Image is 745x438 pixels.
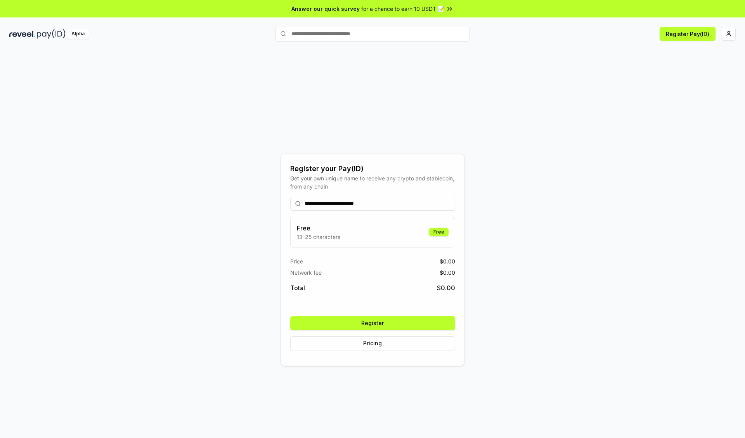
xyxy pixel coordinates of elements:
[290,336,455,350] button: Pricing
[290,174,455,190] div: Get your own unique name to receive any crypto and stablecoin, from any chain
[67,29,89,39] div: Alpha
[297,223,340,233] h3: Free
[290,268,322,277] span: Network fee
[429,228,449,236] div: Free
[440,268,455,277] span: $ 0.00
[290,283,305,293] span: Total
[37,29,66,39] img: pay_id
[290,163,455,174] div: Register your Pay(ID)
[361,5,444,13] span: for a chance to earn 10 USDT 📝
[290,257,303,265] span: Price
[660,27,716,41] button: Register Pay(ID)
[291,5,360,13] span: Answer our quick survey
[290,316,455,330] button: Register
[9,29,35,39] img: reveel_dark
[437,283,455,293] span: $ 0.00
[297,233,340,241] p: 13-25 characters
[440,257,455,265] span: $ 0.00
